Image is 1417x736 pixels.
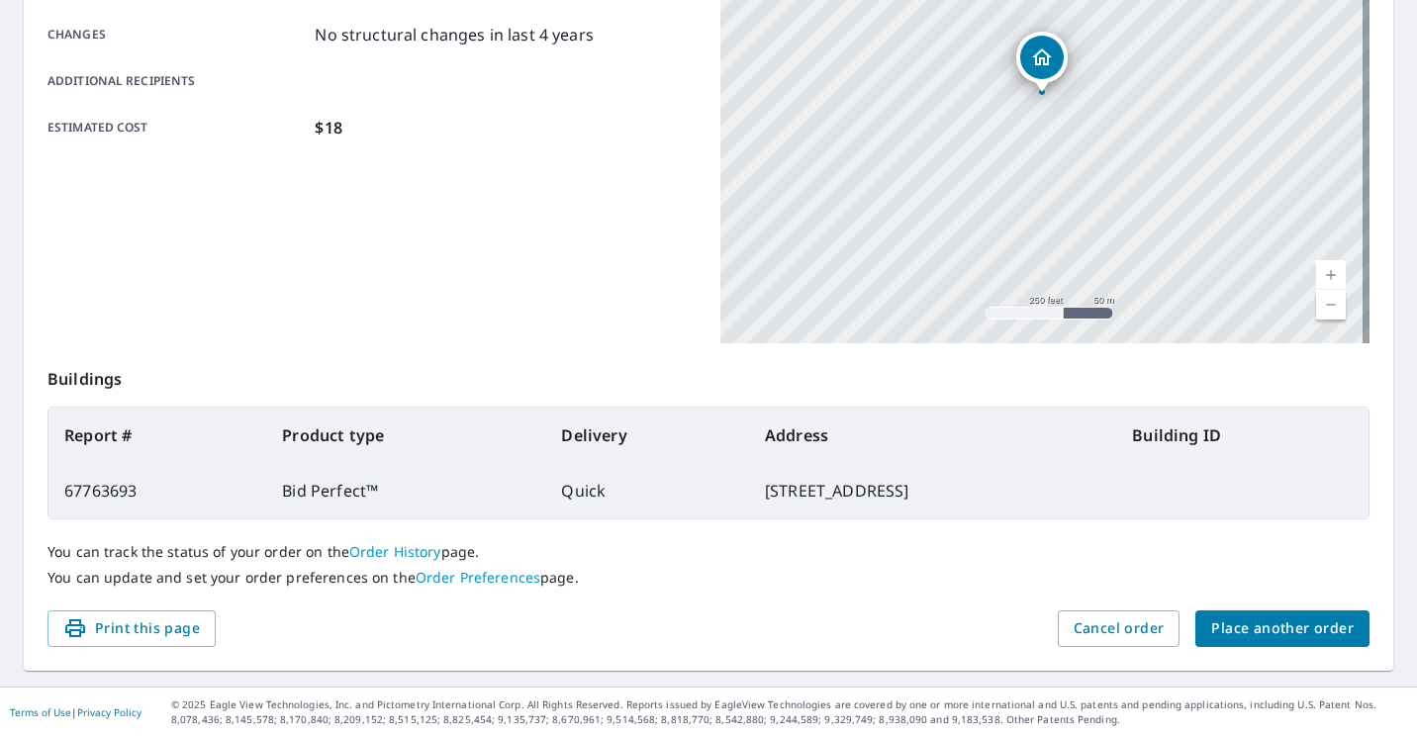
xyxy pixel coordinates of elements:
a: Current Level 17, Zoom In [1316,260,1346,290]
p: No structural changes in last 4 years [315,23,594,46]
button: Print this page [47,610,216,647]
p: You can track the status of your order on the page. [47,543,1370,561]
td: Bid Perfect™ [266,463,545,518]
p: Buildings [47,343,1370,407]
td: Quick [545,463,749,518]
th: Report # [48,408,266,463]
th: Product type [266,408,545,463]
a: Privacy Policy [77,705,142,719]
p: © 2025 Eagle View Technologies, Inc. and Pictometry International Corp. All Rights Reserved. Repo... [171,697,1407,727]
p: Estimated cost [47,116,307,139]
a: Current Level 17, Zoom Out [1316,290,1346,320]
a: Order History [349,542,441,561]
th: Building ID [1116,408,1369,463]
p: Additional recipients [47,72,307,90]
p: | [10,706,142,718]
p: $18 [315,116,341,139]
a: Order Preferences [416,568,540,587]
span: Cancel order [1074,616,1165,641]
button: Cancel order [1058,610,1181,647]
th: Delivery [545,408,749,463]
td: 67763693 [48,463,266,518]
span: Place another order [1211,616,1354,641]
a: Terms of Use [10,705,71,719]
span: Print this page [63,616,200,641]
div: Dropped pin, building 1, Residential property, 1317 Carlo Dr Princeton, TX 75407 [1016,32,1068,93]
button: Place another order [1195,610,1370,647]
th: Address [749,408,1116,463]
p: You can update and set your order preferences on the page. [47,569,1370,587]
p: Changes [47,23,307,46]
td: [STREET_ADDRESS] [749,463,1116,518]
